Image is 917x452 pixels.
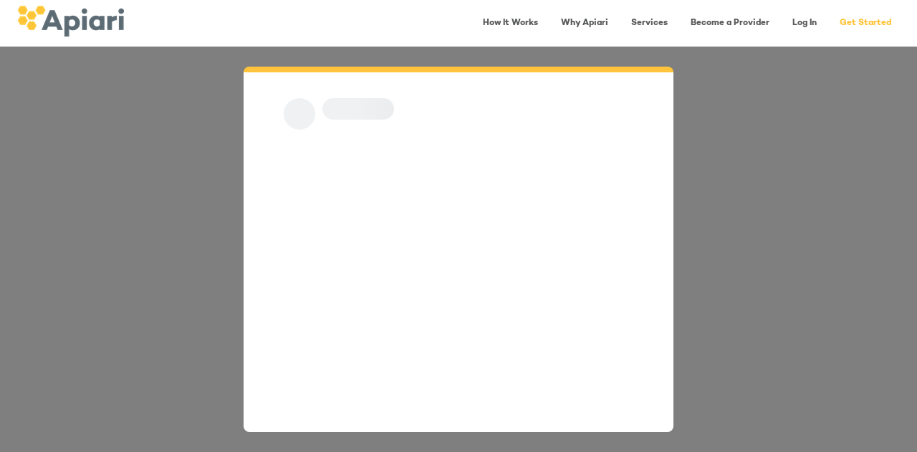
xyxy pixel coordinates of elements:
[784,9,825,38] a: Log In
[552,9,617,38] a: Why Apiari
[623,9,676,38] a: Services
[682,9,778,38] a: Become a Provider
[17,6,124,37] img: logo
[474,9,547,38] a: How It Works
[831,9,900,38] a: Get Started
